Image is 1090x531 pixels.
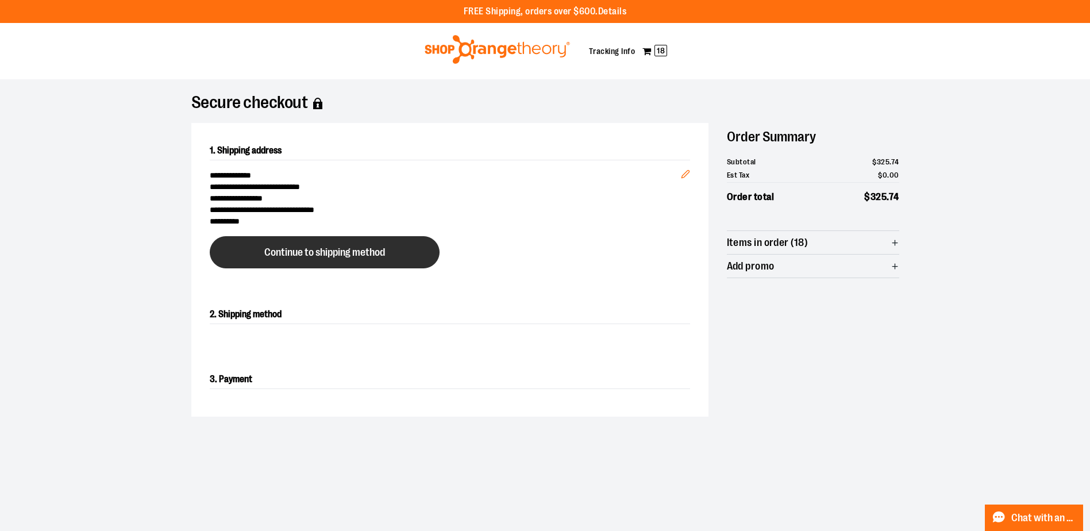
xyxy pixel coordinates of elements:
[727,156,756,168] span: Subtotal
[883,171,888,179] span: 0
[985,505,1084,531] button: Chat with an Expert
[878,171,883,179] span: $
[727,170,750,181] span: Est Tax
[210,141,690,160] h2: 1. Shipping address
[889,157,891,166] span: .
[887,171,889,179] span: .
[727,231,899,254] button: Items in order (18)
[210,305,690,324] h2: 2. Shipping method
[727,261,775,272] span: Add promo
[654,45,667,56] span: 18
[891,157,899,166] span: 74
[598,6,627,17] a: Details
[872,157,877,166] span: $
[672,151,699,191] button: Edit
[889,171,899,179] span: 00
[423,35,572,64] img: Shop Orangetheory
[727,255,899,278] button: Add promo
[871,191,887,202] span: 325
[191,98,899,109] h1: Secure checkout
[727,190,775,205] span: Order total
[727,237,808,248] span: Items in order (18)
[889,191,899,202] span: 74
[864,191,871,202] span: $
[727,123,899,151] h2: Order Summary
[887,191,889,202] span: .
[264,247,385,258] span: Continue to shipping method
[210,236,440,268] button: Continue to shipping method
[1011,513,1076,524] span: Chat with an Expert
[877,157,890,166] span: 325
[464,5,627,18] p: FREE Shipping, orders over $600.
[589,47,635,56] a: Tracking Info
[210,370,690,389] h2: 3. Payment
